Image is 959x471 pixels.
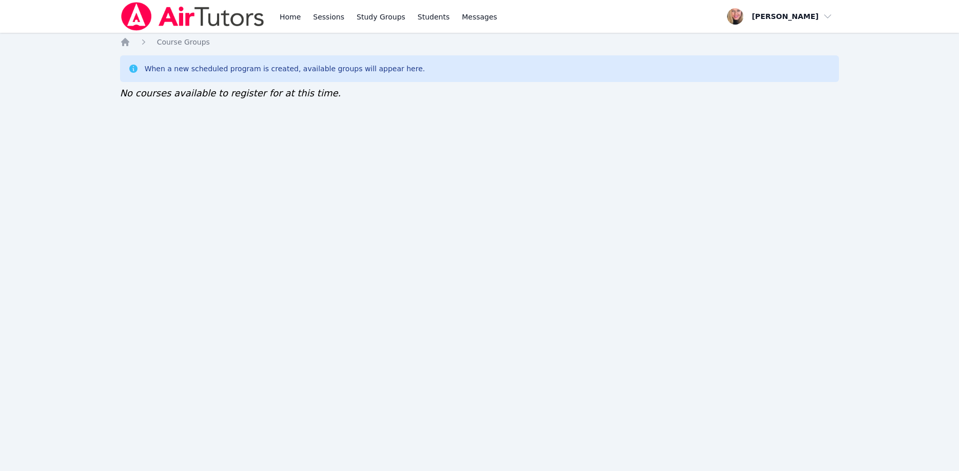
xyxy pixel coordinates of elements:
div: When a new scheduled program is created, available groups will appear here. [145,64,425,74]
img: Air Tutors [120,2,265,31]
span: Course Groups [157,38,210,46]
span: Messages [462,12,497,22]
span: No courses available to register for at this time. [120,88,341,98]
nav: Breadcrumb [120,37,839,47]
a: Course Groups [157,37,210,47]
